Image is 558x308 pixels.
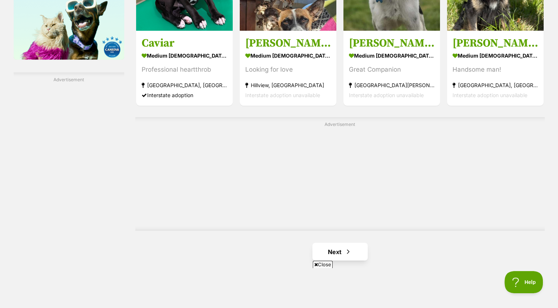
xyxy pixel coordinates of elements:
span: Close [313,261,333,268]
h3: Caviar [142,36,227,50]
h3: [PERSON_NAME] [349,36,434,50]
a: Caviar medium [DEMOGRAPHIC_DATA] Dog Professional heartthrob [GEOGRAPHIC_DATA], [GEOGRAPHIC_DATA]... [136,30,233,105]
h3: [PERSON_NAME] [453,36,538,50]
div: Professional heartthrob [142,64,227,74]
nav: Pagination [135,243,545,260]
strong: medium [DEMOGRAPHIC_DATA] Dog [349,50,434,61]
strong: [GEOGRAPHIC_DATA], [GEOGRAPHIC_DATA] [453,80,538,90]
iframe: Advertisement [161,131,519,223]
h3: [PERSON_NAME] [245,36,331,50]
div: Looking for love [245,64,331,74]
div: Interstate adoption [142,90,227,100]
strong: [GEOGRAPHIC_DATA][PERSON_NAME][GEOGRAPHIC_DATA] [349,80,434,90]
span: Interstate adoption unavailable [349,92,424,98]
a: [PERSON_NAME] medium [DEMOGRAPHIC_DATA] Dog Looking for love Hillview, [GEOGRAPHIC_DATA] Intersta... [240,30,336,105]
a: [PERSON_NAME] medium [DEMOGRAPHIC_DATA] Dog Great Companion [GEOGRAPHIC_DATA][PERSON_NAME][GEOGRA... [343,30,440,105]
span: Interstate adoption unavailable [245,92,320,98]
a: [PERSON_NAME] medium [DEMOGRAPHIC_DATA] Dog Handsome man! [GEOGRAPHIC_DATA], [GEOGRAPHIC_DATA] In... [447,30,544,105]
strong: [GEOGRAPHIC_DATA], [GEOGRAPHIC_DATA] [142,80,227,90]
strong: medium [DEMOGRAPHIC_DATA] Dog [142,50,227,61]
iframe: Advertisement [14,86,124,308]
a: Next page [312,243,368,260]
strong: Hillview, [GEOGRAPHIC_DATA] [245,80,331,90]
span: Interstate adoption unavailable [453,92,527,98]
strong: medium [DEMOGRAPHIC_DATA] Dog [245,50,331,61]
strong: medium [DEMOGRAPHIC_DATA] Dog [453,50,538,61]
div: Great Companion [349,64,434,74]
iframe: Advertisement [145,271,413,304]
iframe: Help Scout Beacon - Open [505,271,543,293]
div: Advertisement [135,117,545,230]
div: Handsome man! [453,64,538,74]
